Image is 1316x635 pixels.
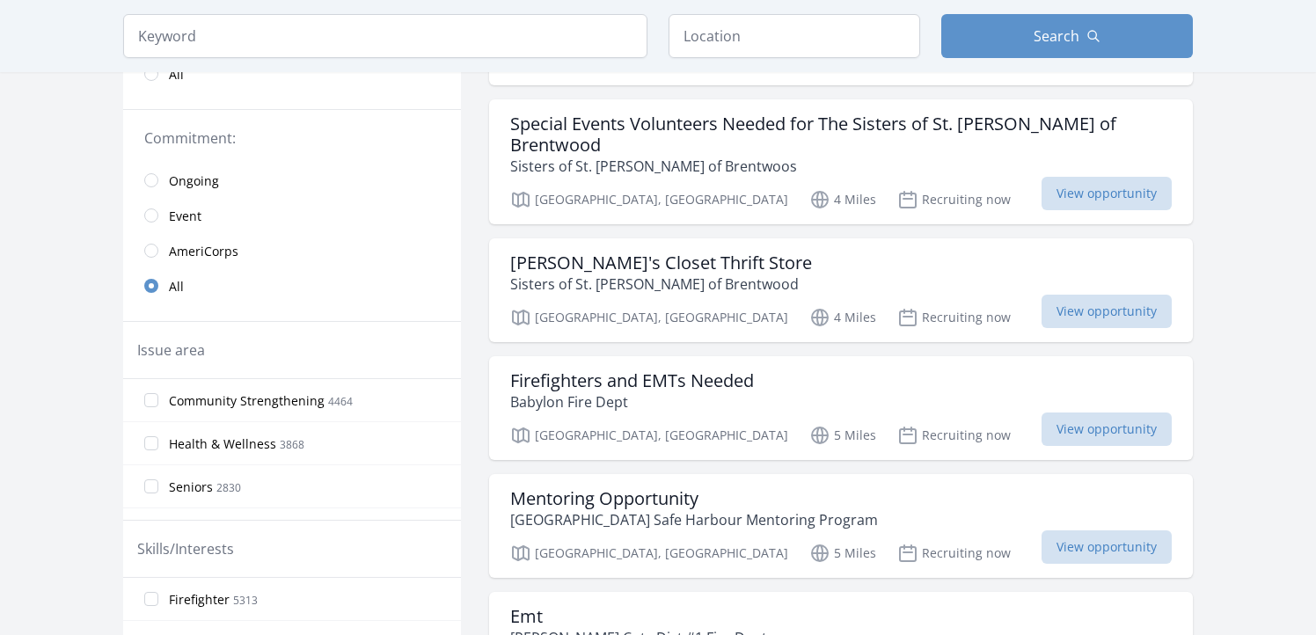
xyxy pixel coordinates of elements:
span: 2830 [216,480,241,495]
h3: Firefighters and EMTs Needed [510,370,754,391]
p: 5 Miles [809,543,876,564]
p: Sisters of St. [PERSON_NAME] of Brentwood [510,274,812,295]
p: 5 Miles [809,425,876,446]
span: View opportunity [1042,412,1172,446]
span: 5313 [233,593,258,608]
a: Special Events Volunteers Needed for The Sisters of St. [PERSON_NAME] of Brentwood Sisters of St.... [489,99,1193,224]
p: [GEOGRAPHIC_DATA], [GEOGRAPHIC_DATA] [510,543,788,564]
a: Firefighters and EMTs Needed Babylon Fire Dept [GEOGRAPHIC_DATA], [GEOGRAPHIC_DATA] 5 Miles Recru... [489,356,1193,460]
p: Babylon Fire Dept [510,391,754,412]
p: [GEOGRAPHIC_DATA], [GEOGRAPHIC_DATA] [510,425,788,446]
span: View opportunity [1042,295,1172,328]
span: 4464 [328,394,353,409]
span: Community Strengthening [169,392,325,410]
span: All [169,278,184,296]
a: AmeriCorps [123,233,461,268]
a: Mentoring Opportunity [GEOGRAPHIC_DATA] Safe Harbour Mentoring Program [GEOGRAPHIC_DATA], [GEOGRA... [489,474,1193,578]
span: Ongoing [169,172,219,190]
p: [GEOGRAPHIC_DATA] Safe Harbour Mentoring Program [510,509,878,530]
p: 4 Miles [809,307,876,328]
input: Health & Wellness 3868 [144,436,158,450]
input: Keyword [123,14,647,58]
p: Recruiting now [897,307,1011,328]
p: [GEOGRAPHIC_DATA], [GEOGRAPHIC_DATA] [510,189,788,210]
a: All [123,56,461,91]
span: All [169,66,184,84]
button: Search [941,14,1193,58]
legend: Skills/Interests [137,538,234,559]
a: [PERSON_NAME]'s Closet Thrift Store Sisters of St. [PERSON_NAME] of Brentwood [GEOGRAPHIC_DATA], ... [489,238,1193,342]
span: Event [169,208,201,225]
legend: Commitment: [144,128,440,149]
p: 4 Miles [809,189,876,210]
p: [GEOGRAPHIC_DATA], [GEOGRAPHIC_DATA] [510,307,788,328]
input: Firefighter 5313 [144,592,158,606]
a: All [123,268,461,303]
span: View opportunity [1042,530,1172,564]
h3: Emt [510,606,767,627]
input: Seniors 2830 [144,479,158,493]
span: Seniors [169,478,213,496]
span: Firefighter [169,591,230,609]
p: Recruiting now [897,189,1011,210]
span: AmeriCorps [169,243,238,260]
span: View opportunity [1042,177,1172,210]
h3: [PERSON_NAME]'s Closet Thrift Store [510,252,812,274]
a: Event [123,198,461,233]
p: Recruiting now [897,425,1011,446]
span: Health & Wellness [169,435,276,453]
p: Recruiting now [897,543,1011,564]
span: Search [1034,26,1079,47]
a: Ongoing [123,163,461,198]
input: Community Strengthening 4464 [144,393,158,407]
h3: Special Events Volunteers Needed for The Sisters of St. [PERSON_NAME] of Brentwood [510,113,1172,156]
p: Sisters of St. [PERSON_NAME] of Brentwoos [510,156,1172,177]
span: 3868 [280,437,304,452]
legend: Issue area [137,339,205,361]
h3: Mentoring Opportunity [510,488,878,509]
input: Location [669,14,920,58]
